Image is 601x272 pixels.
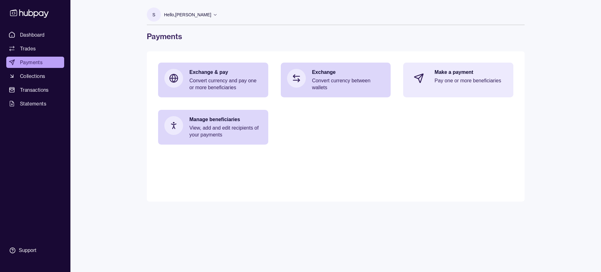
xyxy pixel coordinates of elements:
a: Dashboard [6,29,64,40]
p: Manage beneficiaries [189,116,262,123]
span: Dashboard [20,31,45,38]
a: Exchange & payConvert currency and pay one or more beneficiaries [158,63,268,97]
a: Collections [6,70,64,82]
span: Statements [20,100,46,107]
a: Manage beneficiariesView, add and edit recipients of your payments [158,110,268,145]
p: Pay one or more beneficiaries [434,77,507,84]
p: Make a payment [434,69,507,76]
h1: Payments [147,31,525,41]
p: S [152,11,155,18]
p: Exchange [312,69,385,76]
a: Payments [6,57,64,68]
a: Make a paymentPay one or more beneficiaries [403,63,513,94]
div: Support [19,247,36,254]
p: Convert currency between wallets [312,77,385,91]
span: Transactions [20,86,49,94]
a: Support [6,244,64,257]
a: Statements [6,98,64,109]
a: Transactions [6,84,64,95]
span: Payments [20,59,43,66]
a: ExchangeConvert currency between wallets [281,63,391,97]
span: Trades [20,45,36,52]
p: Exchange & pay [189,69,262,76]
p: View, add and edit recipients of your payments [189,125,262,138]
p: Hello, [PERSON_NAME] [164,11,211,18]
span: Collections [20,72,45,80]
p: Convert currency and pay one or more beneficiaries [189,77,262,91]
a: Trades [6,43,64,54]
